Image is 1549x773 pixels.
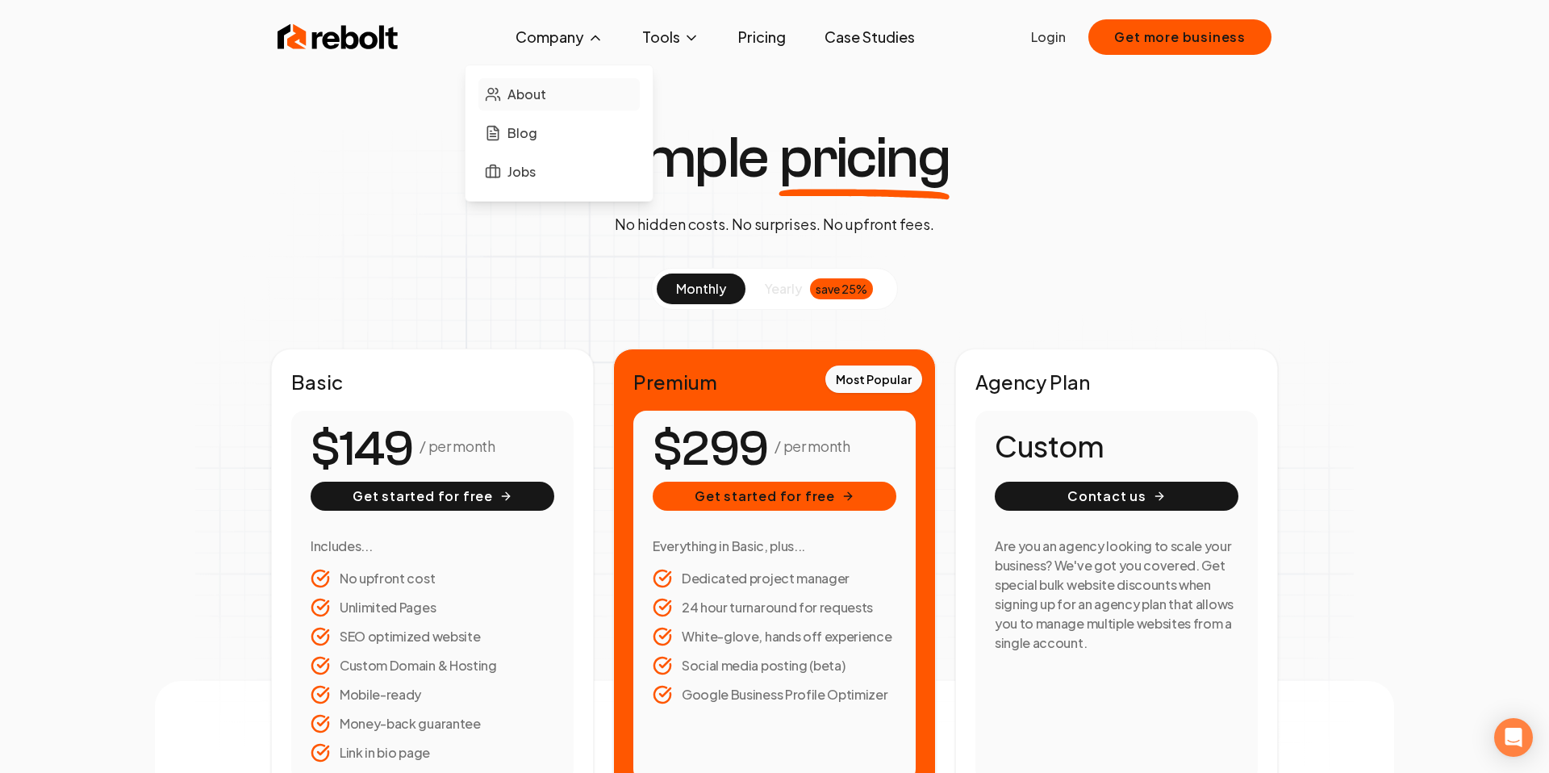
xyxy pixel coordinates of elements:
li: 24 hour turnaround for requests [653,598,896,617]
button: monthly [657,274,745,304]
div: Most Popular [825,366,922,393]
img: Rebolt Logo [278,21,399,53]
number-flow-react: $299 [653,413,768,486]
a: Pricing [725,21,799,53]
li: SEO optimized website [311,627,554,646]
li: Unlimited Pages [311,598,554,617]
h2: Agency Plan [975,369,1258,395]
h3: Are you an agency looking to scale your business? We've got you covered. Get special bulk website... [995,537,1238,653]
span: pricing [779,129,950,187]
li: Link in bio page [311,743,554,763]
p: No hidden costs. No surprises. No upfront fees. [615,213,934,236]
h3: Everything in Basic, plus... [653,537,896,556]
number-flow-react: $149 [311,413,413,486]
p: / per month [420,435,495,458]
button: yearlysave 25% [745,274,892,304]
li: No upfront cost [311,569,554,588]
h1: Simple [599,129,950,187]
span: About [507,85,546,104]
button: Get more business [1088,19,1271,55]
li: Mobile-ready [311,685,554,704]
a: About [478,78,640,111]
li: Money-back guarantee [311,714,554,733]
h2: Premium [633,369,916,395]
div: save 25% [810,278,873,299]
li: Social media posting (beta) [653,656,896,675]
h3: Includes... [311,537,554,556]
button: Get started for free [311,482,554,511]
li: White-glove, hands off experience [653,627,896,646]
a: Login [1031,27,1066,47]
h1: Custom [995,430,1238,462]
button: Contact us [995,482,1238,511]
span: monthly [676,280,726,297]
li: Dedicated project manager [653,569,896,588]
a: Jobs [478,156,640,188]
span: yearly [765,279,802,299]
button: Company [503,21,616,53]
h2: Basic [291,369,574,395]
span: Jobs [507,162,536,182]
li: Custom Domain & Hosting [311,656,554,675]
p: / per month [774,435,850,458]
button: Tools [629,21,712,53]
span: Blog [507,123,537,143]
a: Blog [478,117,640,149]
a: Case Studies [812,21,928,53]
div: Open Intercom Messenger [1494,718,1533,757]
li: Google Business Profile Optimizer [653,685,896,704]
button: Get started for free [653,482,896,511]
